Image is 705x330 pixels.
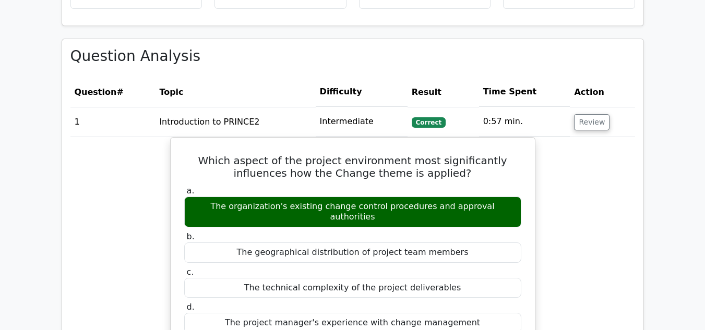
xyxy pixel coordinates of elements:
[183,154,522,179] h5: Which aspect of the project environment most significantly influences how the Change theme is app...
[187,186,195,195] span: a.
[70,77,156,107] th: #
[479,77,570,107] th: Time Spent
[155,107,315,137] td: Introduction to PRINCE2
[70,107,156,137] td: 1
[70,47,635,65] h3: Question Analysis
[155,77,315,107] th: Topic
[75,87,117,97] span: Question
[316,77,408,107] th: Difficulty
[184,242,521,263] div: The geographical distribution of project team members
[184,197,521,228] div: The organization's existing change control procedures and approval authorities
[184,278,521,298] div: The technical complexity of the project deliverables
[187,302,195,312] span: d.
[187,231,195,241] span: b.
[479,107,570,137] td: 0:57 min.
[408,77,479,107] th: Result
[412,117,446,128] span: Correct
[187,267,194,277] span: c.
[570,77,635,107] th: Action
[316,107,408,137] td: Intermediate
[574,114,610,130] button: Review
